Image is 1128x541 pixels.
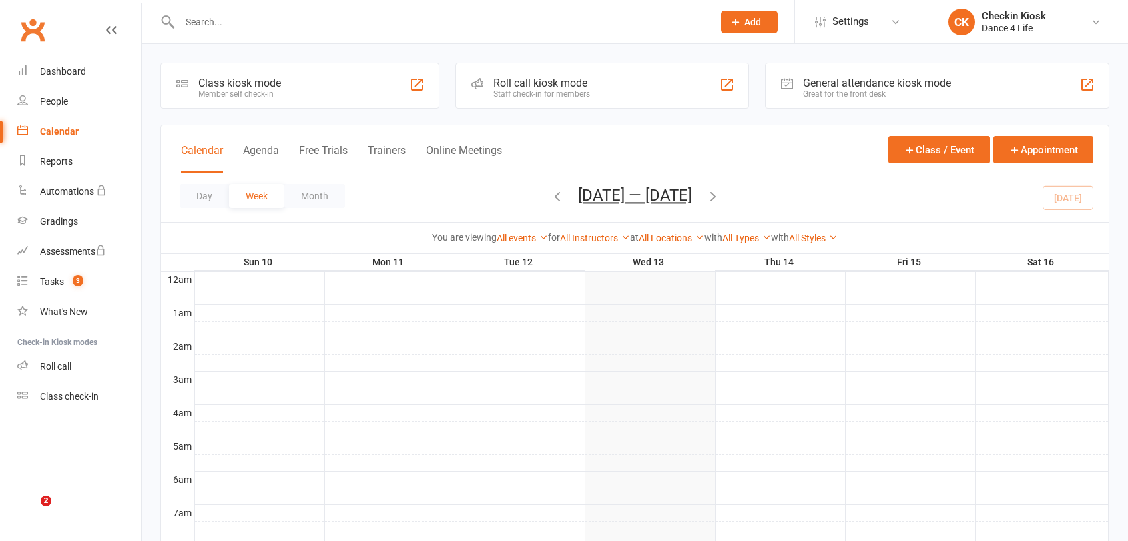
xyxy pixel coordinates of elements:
th: 6am [161,471,194,488]
div: Dashboard [40,66,86,77]
input: Search... [176,13,703,31]
th: 1am [161,304,194,321]
th: Thu 14 [715,254,845,271]
span: Add [744,17,761,27]
a: Class kiosk mode [17,382,141,412]
button: [DATE] — [DATE] [578,186,692,205]
a: All Locations [639,233,704,243]
span: 3 [73,275,83,286]
a: Reports [17,147,141,177]
div: Great for the front desk [803,89,951,99]
th: Mon 11 [324,254,455,271]
div: Staff check-in for members [493,89,590,99]
a: Assessments [17,237,141,267]
a: All events [497,233,548,243]
div: Reports [40,156,73,167]
a: Roll call [17,352,141,382]
button: Appointment [993,136,1093,163]
button: Agenda [243,144,279,173]
div: Automations [40,186,94,197]
a: Tasks 3 [17,267,141,297]
a: Automations [17,177,141,207]
a: Calendar [17,117,141,147]
strong: at [630,232,639,243]
th: Tue 12 [455,254,585,271]
button: Add [721,11,778,33]
button: Calendar [181,144,223,173]
div: Roll call kiosk mode [493,77,590,89]
a: All Instructors [560,233,630,243]
th: Wed 13 [585,254,715,271]
button: Online Meetings [426,144,502,173]
span: 2 [41,496,51,506]
button: Month [284,184,345,208]
div: Calendar [40,126,79,137]
th: Sat 16 [975,254,1109,271]
button: Day [180,184,229,208]
button: Free Trials [299,144,348,173]
a: Gradings [17,207,141,237]
button: Trainers [368,144,406,173]
th: Sun 10 [194,254,324,271]
th: 3am [161,371,194,388]
div: Gradings [40,216,78,227]
a: Dashboard [17,57,141,87]
div: General attendance kiosk mode [803,77,951,89]
th: 7am [161,504,194,521]
div: CK [948,9,975,35]
div: Class kiosk mode [198,77,281,89]
a: People [17,87,141,117]
div: People [40,96,68,107]
div: Checkin Kiosk [982,10,1046,22]
strong: for [548,232,560,243]
button: Class / Event [888,136,990,163]
a: All Types [722,233,771,243]
th: 2am [161,338,194,354]
th: 5am [161,438,194,454]
strong: with [771,232,789,243]
div: What's New [40,306,88,317]
div: Dance 4 Life [982,22,1046,34]
div: Assessments [40,246,106,257]
button: Week [229,184,284,208]
th: 12am [161,271,194,288]
a: All Styles [789,233,838,243]
iframe: Intercom live chat [13,496,45,528]
th: Fri 15 [845,254,975,271]
div: Member self check-in [198,89,281,99]
a: What's New [17,297,141,327]
strong: with [704,232,722,243]
th: 4am [161,404,194,421]
span: Settings [832,7,869,37]
div: Class check-in [40,391,99,402]
div: Roll call [40,361,71,372]
div: Tasks [40,276,64,287]
a: Clubworx [16,13,49,47]
strong: You are viewing [432,232,497,243]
